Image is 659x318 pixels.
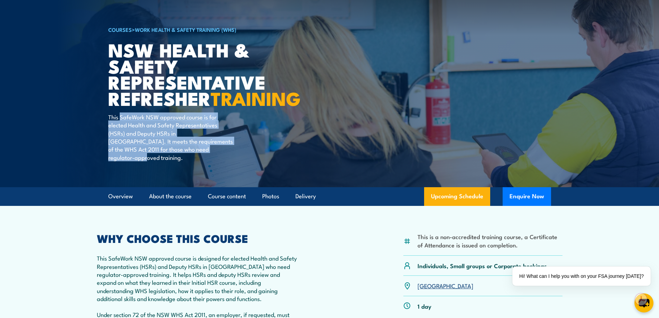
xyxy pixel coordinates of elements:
[418,281,473,290] a: [GEOGRAPHIC_DATA]
[211,83,301,112] strong: TRAINING
[634,293,653,312] button: chat-button
[295,187,316,206] a: Delivery
[418,302,431,310] p: 1 day
[135,26,236,33] a: Work Health & Safety Training (WHS)
[108,113,235,161] p: This SafeWork NSW approved course is for elected Health and Safety Representatives (HSRs) and Dep...
[97,254,299,302] p: This SafeWork NSW approved course is designed for elected Health and Safety Representatives (HSRs...
[97,233,299,243] h2: WHY CHOOSE THIS COURSE
[149,187,192,206] a: About the course
[108,26,132,33] a: COURSES
[503,187,551,206] button: Enquire Now
[424,187,490,206] a: Upcoming Schedule
[512,266,651,286] div: Hi! What can I help you with on your FSA journey [DATE]?
[108,42,279,106] h1: NSW Health & Safety Representative Refresher
[262,187,279,206] a: Photos
[418,233,562,249] li: This is a non-accredited training course, a Certificate of Attendance is issued on completion.
[208,187,246,206] a: Course content
[108,187,133,206] a: Overview
[418,262,547,270] p: Individuals, Small groups or Corporate bookings
[108,25,279,34] h6: >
